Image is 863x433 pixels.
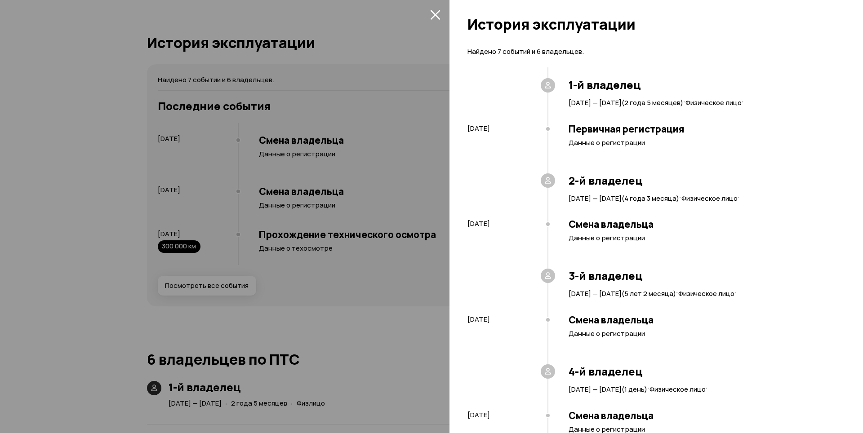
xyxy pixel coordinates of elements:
span: · [706,380,708,395]
span: [DATE] — [DATE] ( 4 года 3 месяца ) [569,194,679,203]
span: · [683,93,685,108]
h3: 4-й владелец [569,365,836,378]
p: Найдено 7 событий и 6 владельцев. [467,47,836,57]
h3: Смена владельца [569,218,836,230]
h3: Смена владельца [569,314,836,326]
h3: Первичная регистрация [569,123,836,135]
span: · [676,284,678,299]
p: Данные о регистрации [569,234,836,243]
h3: 1-й владелец [569,79,836,91]
span: Физическое лицо [678,289,734,298]
span: [DATE] — [DATE] ( 1 день ) [569,384,647,394]
span: · [679,189,681,204]
span: [DATE] [467,219,490,228]
span: · [734,284,737,299]
span: [DATE] — [DATE] ( 5 лет 2 месяца ) [569,289,676,298]
span: · [738,189,740,204]
span: [DATE] [467,410,490,420]
span: [DATE] — [DATE] ( 2 года 5 месяцев ) [569,98,683,107]
span: Физическое лицо [649,384,706,394]
h3: 2-й владелец [569,174,836,187]
span: · [647,380,649,395]
button: закрыть [428,7,442,22]
h3: 3-й владелец [569,270,836,282]
span: · [742,93,744,108]
span: [DATE] [467,124,490,133]
span: [DATE] [467,314,490,324]
p: Данные о регистрации [569,138,836,147]
p: Данные о регистрации [569,329,836,338]
span: Физическое лицо [685,98,742,107]
span: Физическое лицо [681,194,738,203]
h3: Смена владельца [569,410,836,421]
